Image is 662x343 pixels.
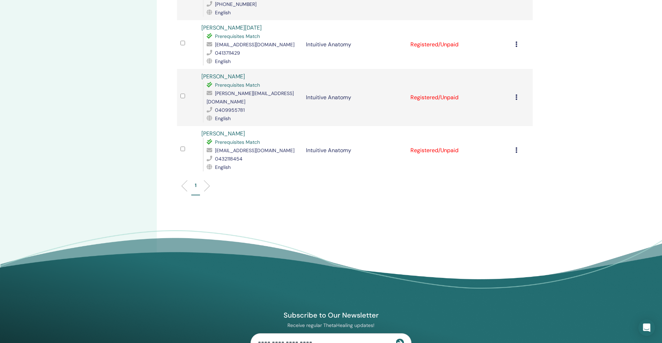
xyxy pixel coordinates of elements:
[215,41,294,48] span: [EMAIL_ADDRESS][DOMAIN_NAME]
[201,130,245,137] a: [PERSON_NAME]
[302,126,407,175] td: Intuitive Anatomy
[215,58,231,64] span: English
[251,322,411,328] p: Receive regular ThetaHealing updates!
[195,182,197,189] p: 1
[302,69,407,126] td: Intuitive Anatomy
[302,20,407,69] td: Intuitive Anatomy
[215,9,231,16] span: English
[215,82,260,88] span: Prerequisites Match
[215,115,231,122] span: English
[215,139,260,145] span: Prerequisites Match
[207,90,294,105] span: [PERSON_NAME][EMAIL_ADDRESS][DOMAIN_NAME]
[215,33,260,39] span: Prerequisites Match
[215,1,256,7] span: [PHONE_NUMBER]
[638,319,655,336] div: Open Intercom Messenger
[215,164,231,170] span: English
[215,147,294,154] span: [EMAIL_ADDRESS][DOMAIN_NAME]
[215,107,245,113] span: 0409955781
[215,156,243,162] span: 0432118454
[201,73,245,80] a: [PERSON_NAME]
[251,311,411,320] h4: Subscribe to Our Newsletter
[201,24,262,31] a: [PERSON_NAME][DATE]
[215,50,240,56] span: 0413711429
